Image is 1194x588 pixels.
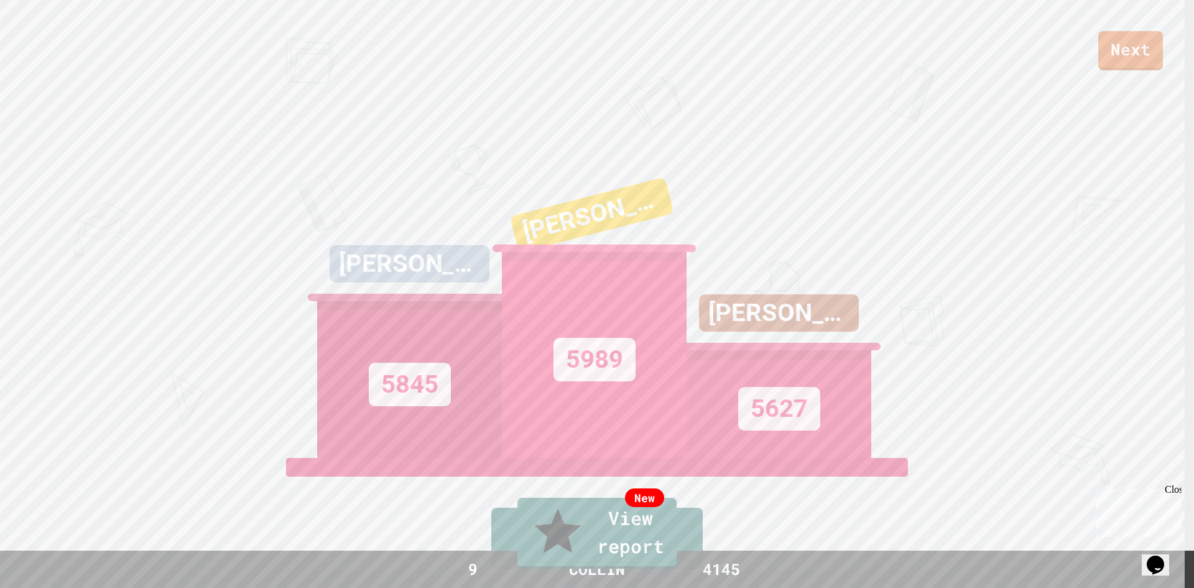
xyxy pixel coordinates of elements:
[1098,31,1163,70] a: Next
[5,5,86,79] div: Chat with us now!Close
[738,387,820,431] div: 5627
[553,338,636,381] div: 5989
[1091,484,1182,537] iframe: chat widget
[699,294,859,332] div: [PERSON_NAME]
[1142,538,1182,576] iframe: chat widget
[517,498,677,569] a: View report
[510,177,674,253] div: [PERSON_NAME]
[330,245,489,282] div: [PERSON_NAME]
[625,488,664,507] div: New
[369,363,451,406] div: 5845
